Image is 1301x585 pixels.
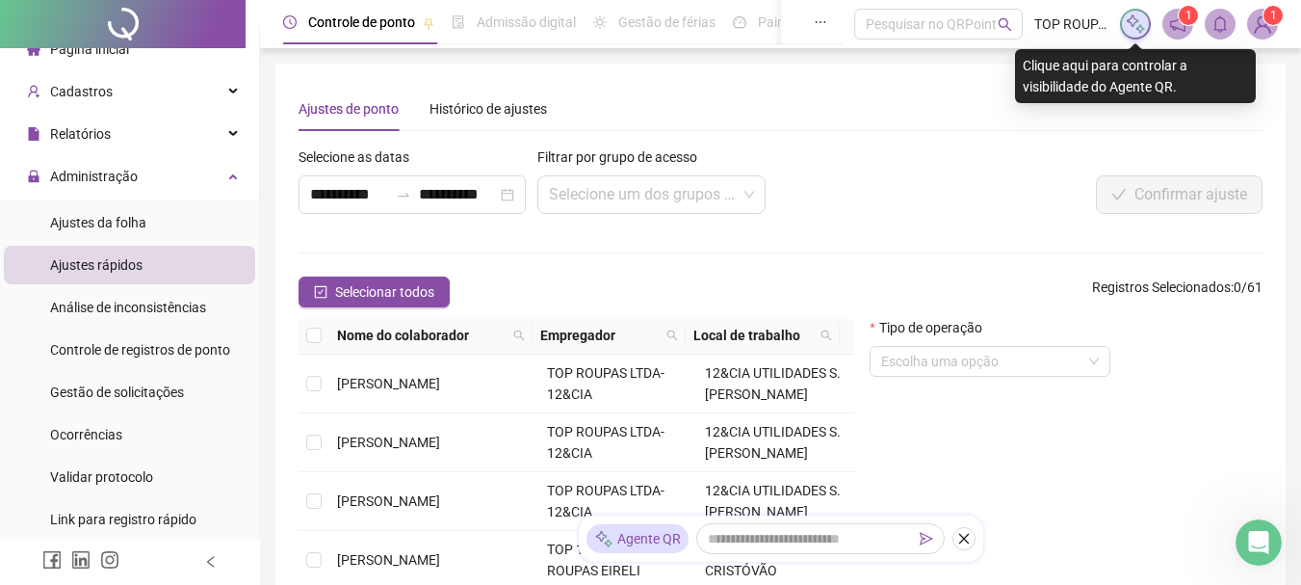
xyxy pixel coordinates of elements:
span: TOP ROUPAS LTDA- 12&CIA [547,365,664,402]
span: Administração [50,169,138,184]
span: 12&CIA UTILIDADES S.[PERSON_NAME] [705,365,841,402]
span: Local de trabalho [693,325,814,346]
span: check-square [314,285,327,299]
span: to [396,187,411,202]
span: close [957,532,971,545]
span: : 0 / 61 [1092,277,1262,307]
div: Clique aqui para controlar a visibilidade do Agente QR. [1015,49,1256,103]
span: Link para registro rápido [50,512,196,527]
span: [PERSON_NAME] [337,493,440,509]
span: Análise de inconsistências [50,300,206,315]
span: left [204,555,218,569]
span: Página inicial [50,41,129,57]
label: Filtrar por grupo de acesso [537,146,710,168]
span: search [666,330,678,341]
span: Admissão digital [477,14,576,30]
div: Histórico de ajustes [429,98,547,120]
span: Registros Selecionados [1092,279,1231,295]
span: pushpin [423,17,434,29]
span: search [820,330,832,341]
span: search [513,330,525,341]
span: [PERSON_NAME] [337,376,440,391]
span: 12&CIA UTILIDADES S.[PERSON_NAME] [705,483,841,519]
span: Validar protocolo [50,469,153,485]
span: TOP ROUPAS LTDA- 12&CIA [547,483,664,519]
span: home [27,42,40,56]
span: TOP ROUPAS 12 LTDA [1034,13,1108,35]
span: search [817,321,836,350]
span: sun [593,15,607,29]
span: [PERSON_NAME] [337,552,440,568]
img: sparkle-icon.fc2bf0ac1784a2077858766a79e2daf3.svg [1125,13,1146,35]
span: Gestão de férias [618,14,716,30]
span: user-add [27,85,40,98]
iframe: Intercom live chat [1236,519,1282,566]
span: file [27,127,40,141]
span: Relatórios [50,126,111,142]
span: 1 [1270,9,1277,22]
img: sparkle-icon.fc2bf0ac1784a2077858766a79e2daf3.svg [594,529,613,549]
span: Ocorrências [50,427,122,442]
span: lock [27,170,40,183]
sup: Atualize o seu contato no menu Meus Dados [1263,6,1283,25]
span: file-done [452,15,465,29]
label: Tipo de operação [870,317,994,338]
span: 12&CIA UTILIDADES S.[PERSON_NAME] [705,424,841,461]
span: Painel do DP [758,14,833,30]
span: search [663,321,682,350]
span: dashboard [733,15,746,29]
span: 1 [1185,9,1192,22]
span: search [998,17,1012,32]
span: clock-circle [283,15,297,29]
span: bell [1211,15,1229,33]
button: Selecionar todos [299,277,450,307]
span: notification [1169,15,1186,33]
label: Selecione as datas [299,146,422,168]
button: Confirmar ajuste [1096,175,1262,214]
span: facebook [42,550,62,570]
span: Ajustes rápidos [50,257,143,273]
span: Controle de registros de ponto [50,342,230,358]
span: swap-right [396,187,411,202]
span: Controle de ponto [308,14,415,30]
span: TOP 12- COMERCIO DE ROUPAS EIRELI [547,542,686,578]
span: Gestão de solicitações [50,385,184,400]
div: Ajustes de ponto [299,98,399,120]
span: TOP ROUPAS LTDA- 12&CIA [547,424,664,461]
span: Nome do colaborador [337,325,506,346]
div: Agente QR [586,524,689,553]
span: instagram [100,550,119,570]
span: search [509,321,529,350]
span: [PERSON_NAME] [337,435,440,450]
span: ellipsis [814,15,827,29]
span: linkedin [71,550,91,570]
span: Selecionar todos [335,281,434,303]
span: Empregador [540,325,659,346]
sup: 1 [1179,6,1198,25]
span: Ajustes da folha [50,215,146,230]
span: send [920,532,933,545]
span: Cadastros [50,84,113,99]
img: 17852 [1248,10,1277,39]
